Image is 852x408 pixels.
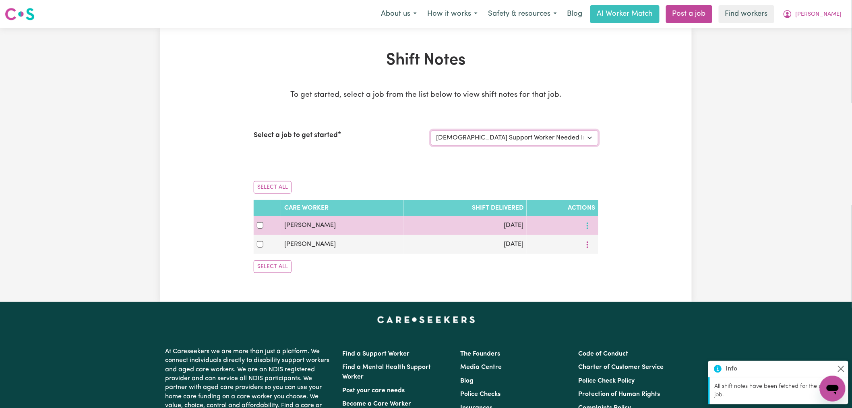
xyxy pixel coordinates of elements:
[284,222,336,229] span: [PERSON_NAME]
[404,216,527,235] td: [DATE]
[5,7,35,21] img: Careseekers logo
[460,351,500,357] a: The Founders
[562,5,587,23] a: Blog
[254,90,598,101] p: To get started, select a job from the list below to view shift notes for that job.
[580,219,595,232] button: More options
[715,382,844,400] p: All shift notes have been fetched for the selected job.
[342,401,411,407] a: Become a Care Worker
[796,10,842,19] span: [PERSON_NAME]
[666,5,712,23] a: Post a job
[579,351,629,357] a: Code of Conduct
[460,391,500,398] a: Police Checks
[726,364,738,374] strong: Info
[254,181,292,194] button: Select All
[404,200,527,216] th: Shift delivered
[342,364,431,380] a: Find a Mental Health Support Worker
[284,205,329,211] span: Care Worker
[460,378,474,384] a: Blog
[342,351,409,357] a: Find a Support Worker
[820,376,846,402] iframe: Button to launch messaging window
[579,391,660,398] a: Protection of Human Rights
[254,260,292,273] button: Select All
[778,6,847,23] button: My Account
[580,238,595,251] button: More options
[376,6,422,23] button: About us
[284,241,336,248] span: [PERSON_NAME]
[404,235,527,254] td: [DATE]
[377,316,475,323] a: Careseekers home page
[460,364,502,371] a: Media Centre
[342,387,405,394] a: Post your care needs
[422,6,483,23] button: How it works
[579,364,664,371] a: Charter of Customer Service
[254,51,598,70] h1: Shift Notes
[483,6,562,23] button: Safety & resources
[527,200,598,216] th: Actions
[579,378,635,384] a: Police Check Policy
[5,5,35,23] a: Careseekers logo
[719,5,774,23] a: Find workers
[590,5,660,23] a: AI Worker Match
[254,130,338,141] label: Select a job to get started
[836,364,846,374] button: Close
